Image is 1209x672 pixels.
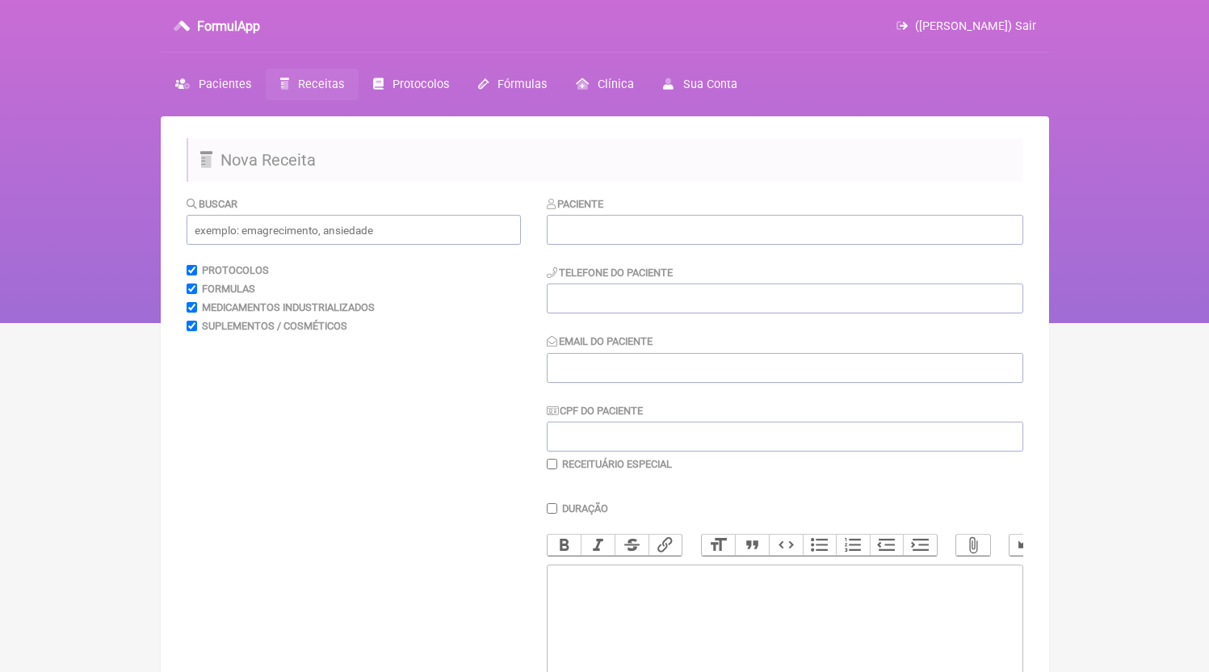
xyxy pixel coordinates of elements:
[561,69,649,100] a: Clínica
[393,78,449,91] span: Protocolos
[266,69,359,100] a: Receitas
[735,535,769,556] button: Quote
[956,535,990,556] button: Attach Files
[547,198,604,210] label: Paciente
[870,535,904,556] button: Decrease Level
[769,535,803,556] button: Code
[202,264,269,276] label: Protocolos
[615,535,649,556] button: Strikethrough
[359,69,464,100] a: Protocolos
[202,320,347,332] label: Suplementos / Cosméticos
[903,535,937,556] button: Increase Level
[598,78,634,91] span: Clínica
[896,19,1035,33] a: ([PERSON_NAME]) Sair
[202,301,375,313] label: Medicamentos Industrializados
[202,283,255,295] label: Formulas
[187,198,238,210] label: Buscar
[683,78,737,91] span: Sua Conta
[547,267,674,279] label: Telefone do Paciente
[197,19,260,34] h3: FormulApp
[547,405,644,417] label: CPF do Paciente
[199,78,251,91] span: Pacientes
[836,535,870,556] button: Numbers
[547,335,653,347] label: Email do Paciente
[702,535,736,556] button: Heading
[497,78,547,91] span: Fórmulas
[649,69,751,100] a: Sua Conta
[1010,535,1043,556] button: Undo
[298,78,344,91] span: Receitas
[464,69,561,100] a: Fórmulas
[548,535,581,556] button: Bold
[562,458,672,470] label: Receituário Especial
[187,215,521,245] input: exemplo: emagrecimento, ansiedade
[649,535,682,556] button: Link
[915,19,1036,33] span: ([PERSON_NAME]) Sair
[161,69,266,100] a: Pacientes
[803,535,837,556] button: Bullets
[562,502,608,514] label: Duração
[187,138,1023,182] h2: Nova Receita
[581,535,615,556] button: Italic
